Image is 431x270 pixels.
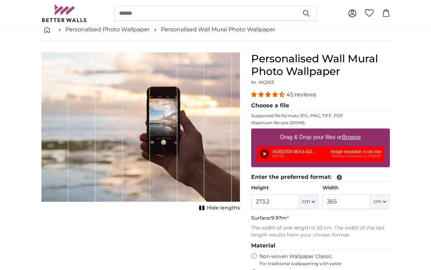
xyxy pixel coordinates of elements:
button: cm [299,194,318,209]
a: Personalised Wall Mural Photo Wallpaper [161,25,275,34]
p: Maximum file size 200MB. [251,120,390,126]
legend: Enter the preferred format: [251,173,390,182]
span: Nr. WQ553 [251,80,274,85]
span: 45 reviews [286,91,316,98]
label: Non-woven Wallpaper Classic [260,253,390,266]
u: Browse [342,134,361,140]
label: Drag & Drop your files or [277,130,363,144]
legend: Choose a file [251,101,390,110]
span: 9.97m² [271,215,289,221]
button: Hide lengths [197,203,240,213]
label: Width [322,184,390,191]
h1: Personalised Wall Mural Photo Wallpaper [251,52,390,78]
div: 1 of 1 [41,52,240,213]
p: Surface: [251,215,390,222]
legend: Material [251,241,390,250]
span: cm [302,198,310,205]
p: Supported file formats JPG, PNG, TIFF, PDF [251,113,390,119]
img: Betterwalls [41,4,87,22]
span: 4.36 stars [251,91,286,98]
p: The width of one length is 50 cm. The width of the last length results from your chosen format. [251,225,390,239]
label: Height [251,184,318,191]
nav: breadcrumbs [41,18,390,41]
a: Personalised Photo Wallpaper [65,25,150,34]
span: cm [373,198,381,205]
span: For traditional wallpapering with paste [260,261,390,266]
button: cm [371,194,390,209]
span: Hide lengths [207,205,240,212]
